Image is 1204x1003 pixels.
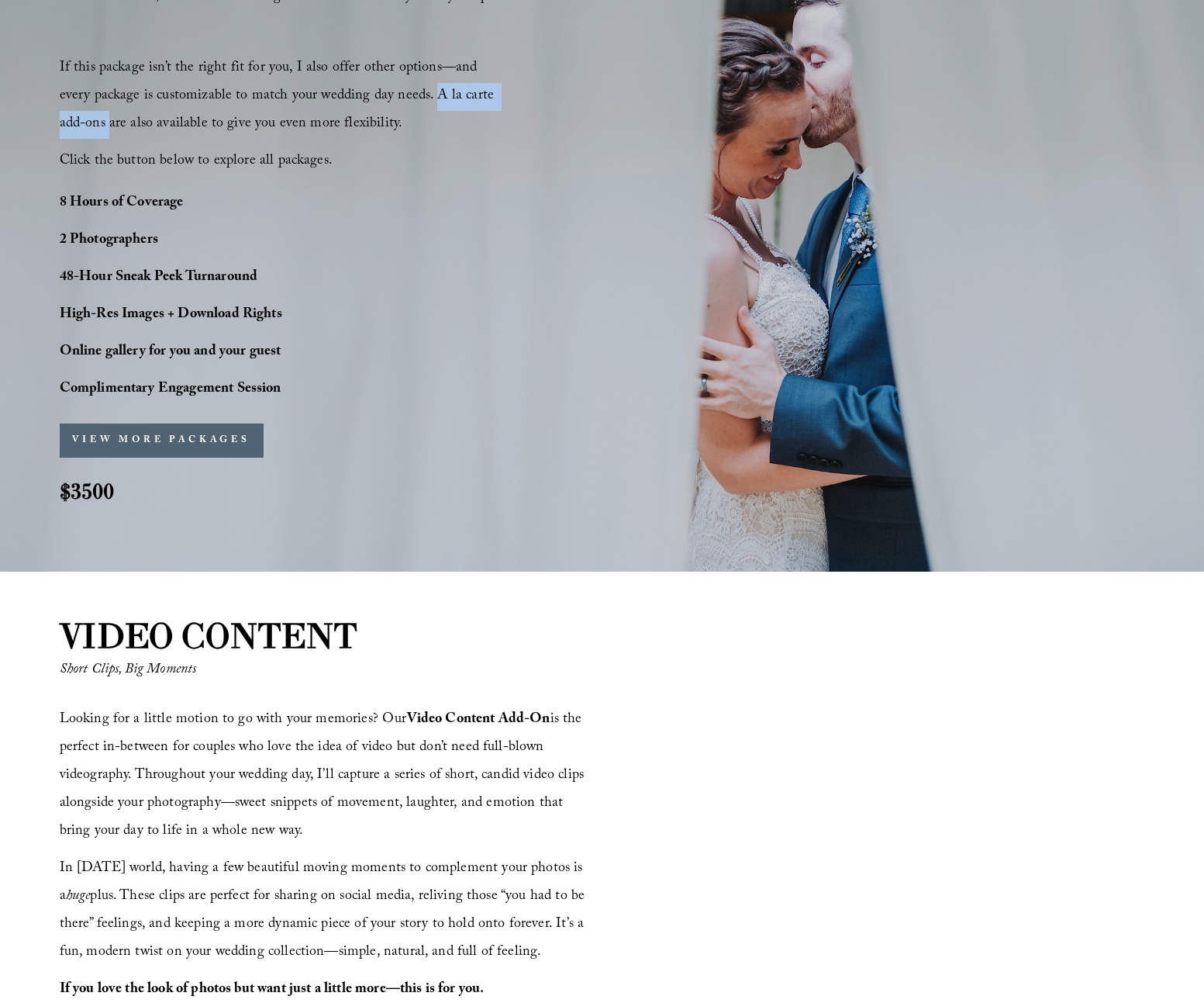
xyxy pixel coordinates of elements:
[60,229,158,253] strong: 2 Photographers
[60,341,281,365] strong: Online gallery for you and your guest
[60,192,184,216] strong: 8 Hours of Coverage
[60,857,589,965] span: In [DATE] world, having a few beautiful moving moments to complement your photos is a plus. These...
[60,57,499,137] span: If this package isn’t the right fit for you, I also offer other options—and every package is cust...
[60,978,485,1002] strong: If you love the look of photos but want just a little more—this is for you.
[60,303,282,327] strong: High-Res Images + Download Rights
[66,885,91,909] em: huge
[407,708,550,732] strong: Video Content Add-On
[60,477,114,505] strong: $3500
[60,378,281,402] strong: Complimentary Engagement Session
[60,708,588,844] span: Looking for a little motion to go with your memories? Our is the perfect in-between for couples w...
[60,659,197,683] em: Short Clips, Big Moments
[60,614,357,657] strong: VIDEO CONTENT
[60,266,258,290] strong: 48-Hour Sneak Peek Turnaround
[60,424,264,458] button: VIEW MORE PACKAGES
[60,150,333,174] span: Click the button below to explore all packages.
